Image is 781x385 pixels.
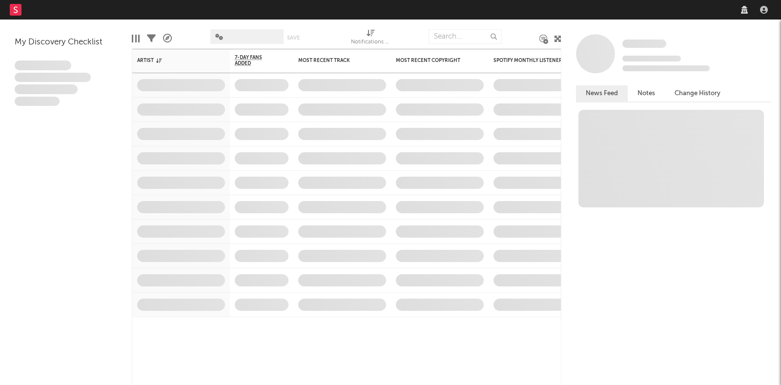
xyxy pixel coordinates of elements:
[15,61,71,70] span: Lorem ipsum dolor
[622,65,710,71] span: 0 fans last week
[665,85,730,101] button: Change History
[351,24,390,53] div: Notifications (Artist)
[15,37,117,48] div: My Discovery Checklist
[396,58,469,63] div: Most Recent Copyright
[287,35,300,41] button: Save
[132,24,140,53] div: Edit Columns
[15,97,60,106] span: Aliquam viverra
[622,39,666,49] a: Some Artist
[576,85,628,101] button: News Feed
[429,29,502,44] input: Search...
[628,85,665,101] button: Notes
[147,24,156,53] div: Filters
[493,58,567,63] div: Spotify Monthly Listeners
[15,84,78,94] span: Praesent ac interdum
[622,40,666,48] span: Some Artist
[351,37,390,48] div: Notifications (Artist)
[622,56,681,61] span: Tracking Since: [DATE]
[163,24,172,53] div: A&R Pipeline
[137,58,210,63] div: Artist
[15,73,91,82] span: Integer aliquet in purus et
[235,55,274,66] span: 7-Day Fans Added
[298,58,371,63] div: Most Recent Track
